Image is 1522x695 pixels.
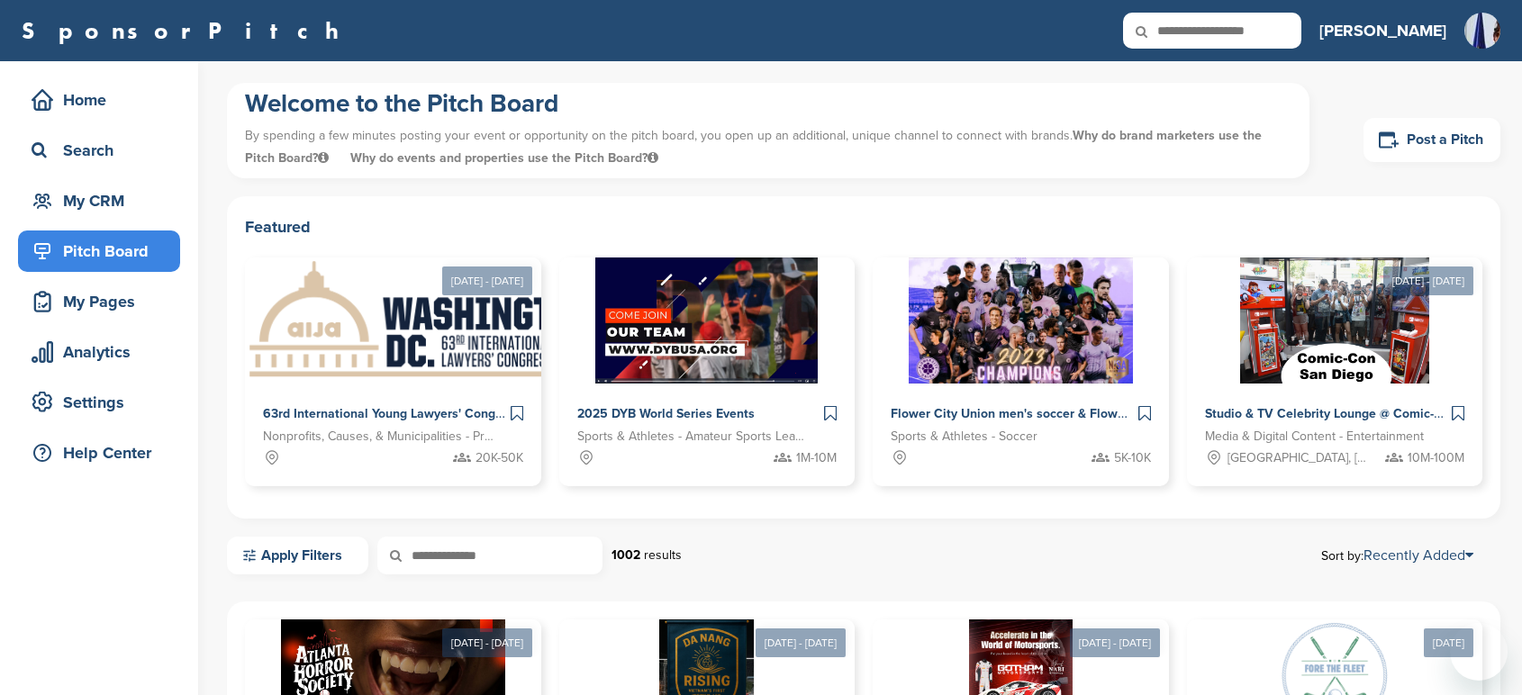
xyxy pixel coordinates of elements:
img: Sponsorpitch & [245,257,602,384]
a: SponsorPitch [22,19,350,42]
a: Settings [18,382,180,423]
span: Sports & Athletes - Amateur Sports Leagues [577,427,811,447]
div: [DATE] - [DATE] [442,266,532,295]
span: Nonprofits, Causes, & Municipalities - Professional Development [263,427,496,447]
a: [DATE] - [DATE] Sponsorpitch & Studio & TV Celebrity Lounge @ Comic-Con [GEOGRAPHIC_DATA]. Over 3... [1187,229,1483,486]
a: [DATE] - [DATE] Sponsorpitch & 63rd International Young Lawyers' Congress Nonprofits, Causes, & M... [245,229,541,486]
div: Settings [27,386,180,419]
div: Pitch Board [27,235,180,267]
div: My Pages [27,285,180,318]
span: 2025 DYB World Series Events [577,406,755,421]
a: Home [18,79,180,121]
span: results [644,547,682,563]
span: 1M-10M [796,448,837,468]
a: Sponsorpitch & Flower City Union men's soccer & Flower City 1872 women's soccer Sports & Athletes... [873,257,1169,486]
div: Help Center [27,437,180,469]
a: Pitch Board [18,230,180,272]
span: 20K-50K [476,448,523,468]
div: My CRM [27,185,180,217]
span: 63rd International Young Lawyers' Congress [263,406,520,421]
div: [DATE] - [DATE] [1070,628,1160,657]
a: Recently Added [1363,546,1473,564]
div: [DATE] - [DATE] [1383,266,1473,295]
div: Analytics [27,336,180,368]
iframe: Button to launch messaging window [1450,623,1508,681]
h3: [PERSON_NAME] [1319,18,1446,43]
a: Post a Pitch [1363,118,1500,162]
span: Sports & Athletes - Soccer [891,427,1037,447]
a: Apply Filters [227,537,368,574]
div: Search [27,134,180,167]
a: Help Center [18,432,180,474]
a: Search [18,130,180,171]
a: Sponsorpitch & 2025 DYB World Series Events Sports & Athletes - Amateur Sports Leagues 1M-10M [559,257,856,486]
div: Home [27,84,180,116]
span: 10M-100M [1408,448,1464,468]
span: Sort by: [1321,548,1473,563]
h2: Featured [245,214,1482,239]
div: [DATE] [1424,628,1473,657]
h1: Welcome to the Pitch Board [245,87,1291,120]
span: [GEOGRAPHIC_DATA], [GEOGRAPHIC_DATA] [1228,448,1374,468]
div: [DATE] - [DATE] [756,628,846,657]
span: Media & Digital Content - Entertainment [1205,427,1424,447]
p: By spending a few minutes posting your event or opportunity on the pitch board, you open up an ad... [245,120,1291,174]
strong: 1002 [612,547,640,563]
img: Sponsorpitch & [909,257,1133,384]
span: Flower City Union men's soccer & Flower City 1872 women's soccer [891,406,1283,421]
span: Why do events and properties use the Pitch Board? [350,150,658,166]
a: [PERSON_NAME] [1319,11,1446,50]
a: Analytics [18,331,180,373]
a: My CRM [18,180,180,221]
img: Sponsorpitch & [595,257,818,384]
img: Sponsorpitch & [1240,257,1429,384]
a: My Pages [18,281,180,322]
span: 5K-10K [1114,448,1151,468]
div: [DATE] - [DATE] [442,628,532,657]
